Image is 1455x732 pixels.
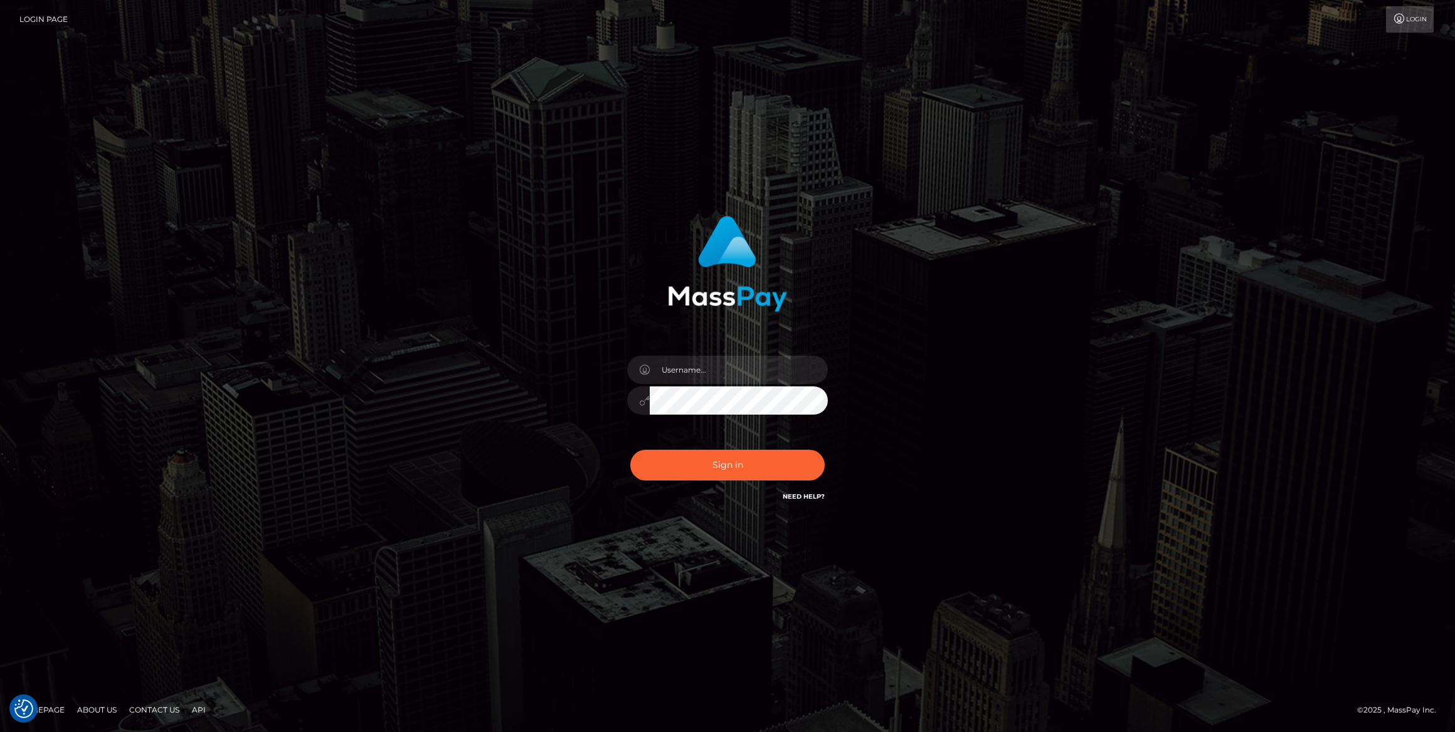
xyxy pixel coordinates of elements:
img: MassPay Login [668,216,787,312]
a: Login [1386,6,1434,33]
a: Login Page [19,6,68,33]
a: About Us [72,700,122,719]
a: Contact Us [124,700,184,719]
div: © 2025 , MassPay Inc. [1357,703,1446,717]
a: Homepage [14,700,70,719]
a: Need Help? [783,492,825,501]
button: Sign in [630,450,825,480]
a: API [187,700,211,719]
input: Username... [650,356,828,384]
button: Consent Preferences [14,699,33,718]
img: Revisit consent button [14,699,33,718]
